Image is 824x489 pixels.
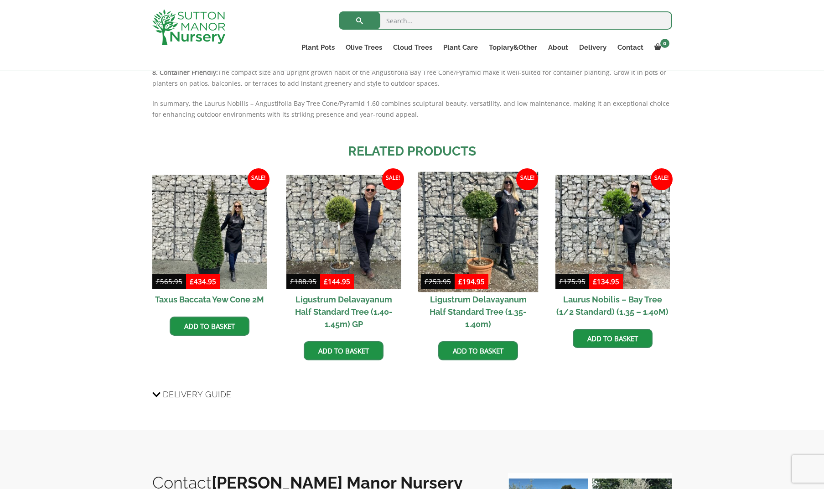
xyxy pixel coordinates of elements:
a: Sale! Laurus Nobilis – Bay Tree (1/2 Standard) (1.35 – 1.40M) [555,175,670,322]
bdi: 134.95 [593,277,619,286]
a: Add to basket: “Laurus Nobilis - Bay Tree (1/2 Standard) (1.35 - 1.40M)” [573,329,653,348]
a: Delivery [574,41,612,54]
a: Add to basket: “Ligustrum Delavayanum Half Standard Tree (1.40-1.45m) GP” [304,341,383,360]
img: Ligustrum Delavayanum Half Standard Tree (1.40-1.45m) GP [286,175,401,289]
p: The compact size and upright growth habit of the Angustifolia Bay Tree Cone/Pyramid make it well-... [152,67,672,89]
span: £ [324,277,328,286]
input: Search... [339,11,672,30]
bdi: 144.95 [324,277,350,286]
h2: Laurus Nobilis – Bay Tree (1/2 Standard) (1.35 – 1.40M) [555,289,670,322]
a: Sale! Ligustrum Delavayanum Half Standard Tree (1.40-1.45m) GP [286,175,401,334]
h2: Related products [152,142,672,161]
a: Sale! Ligustrum Delavayanum Half Standard Tree (1.35-1.40m) [421,175,535,334]
span: Sale! [248,168,269,190]
a: Plant Care [438,41,483,54]
strong: 8. Container Friendly: [152,68,218,77]
a: Plant Pots [296,41,340,54]
span: £ [190,277,194,286]
span: 0 [660,39,669,48]
a: Topiary&Other [483,41,543,54]
a: 0 [649,41,672,54]
a: Olive Trees [340,41,388,54]
h2: Ligustrum Delavayanum Half Standard Tree (1.40-1.45m) GP [286,289,401,334]
span: £ [458,277,462,286]
img: Ligustrum Delavayanum Half Standard Tree (1.35-1.40m) [418,172,539,292]
img: Laurus Nobilis - Bay Tree (1/2 Standard) (1.35 - 1.40M) [555,175,670,289]
a: Cloud Trees [388,41,438,54]
bdi: 194.95 [458,277,485,286]
a: Contact [612,41,649,54]
h2: Ligustrum Delavayanum Half Standard Tree (1.35-1.40m) [421,289,535,334]
span: £ [290,277,294,286]
span: £ [156,277,160,286]
span: Delivery Guide [163,386,232,403]
span: Sale! [382,168,404,190]
img: Taxus Baccata Yew Cone 2M [152,175,267,289]
bdi: 253.95 [425,277,451,286]
span: £ [425,277,429,286]
a: About [543,41,574,54]
bdi: 565.95 [156,277,182,286]
a: Sale! Taxus Baccata Yew Cone 2M [152,175,267,310]
span: Sale! [516,168,538,190]
bdi: 175.95 [559,277,586,286]
a: Add to basket: “Ligustrum Delavayanum Half Standard Tree (1.35-1.40m)” [438,341,518,360]
h2: Taxus Baccata Yew Cone 2M [152,289,267,310]
bdi: 434.95 [190,277,216,286]
a: Add to basket: “Taxus Baccata Yew Cone 2M” [170,317,249,336]
span: £ [593,277,597,286]
span: Sale! [651,168,673,190]
p: In summary, the Laurus Nobilis – Angustifolia Bay Tree Cone/Pyramid 1.60 combines sculptural beau... [152,98,672,120]
span: £ [559,277,563,286]
img: logo [152,9,225,45]
bdi: 188.95 [290,277,316,286]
